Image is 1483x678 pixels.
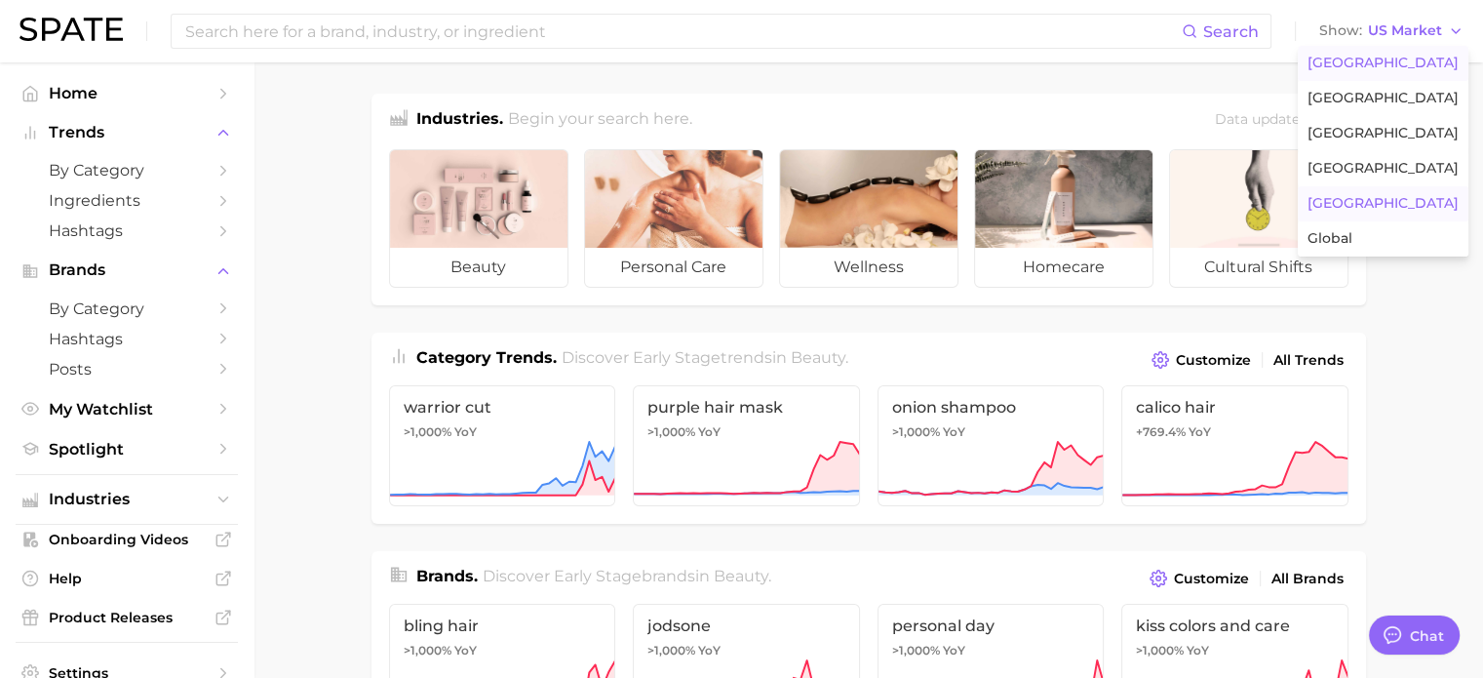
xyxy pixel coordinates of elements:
[49,299,205,318] span: by Category
[49,440,205,459] span: Spotlight
[1307,195,1459,212] span: [GEOGRAPHIC_DATA]
[416,567,478,585] span: Brands .
[892,643,940,658] span: >1,000%
[1136,617,1334,635] span: kiss colors and care
[49,609,205,626] span: Product Releases
[1145,565,1253,592] button: Customize
[1268,347,1348,374] a: All Trends
[49,570,205,587] span: Help
[1169,149,1348,288] a: cultural shifts
[16,256,238,285] button: Brands
[1176,352,1251,369] span: Customize
[892,424,940,439] span: >1,000%
[416,107,503,134] h1: Industries.
[49,161,205,179] span: by Category
[454,424,477,440] span: YoY
[389,385,616,506] a: warrior cut>1,000% YoY
[16,78,238,108] a: Home
[791,348,845,367] span: beauty
[943,424,965,440] span: YoY
[647,424,695,439] span: >1,000%
[1170,248,1347,287] span: cultural shifts
[49,531,205,548] span: Onboarding Videos
[16,216,238,246] a: Hashtags
[16,525,238,554] a: Onboarding Videos
[16,118,238,147] button: Trends
[1307,160,1459,177] span: [GEOGRAPHIC_DATA]
[49,360,205,379] span: Posts
[389,149,568,288] a: beauty
[16,354,238,384] a: Posts
[49,400,205,419] span: My Watchlist
[183,15,1182,48] input: Search here for a brand, industry, or ingredient
[584,149,763,288] a: personal care
[16,603,238,632] a: Product Releases
[1187,643,1209,658] span: YoY
[562,348,848,367] span: Discover Early Stage trends in .
[390,248,567,287] span: beauty
[1319,25,1362,36] span: Show
[585,248,762,287] span: personal care
[780,248,957,287] span: wellness
[974,149,1153,288] a: homecare
[1174,571,1249,587] span: Customize
[404,617,602,635] span: bling hair
[892,617,1090,635] span: personal day
[892,398,1090,417] span: onion shampoo
[633,385,860,506] a: purple hair mask>1,000% YoY
[16,485,238,514] button: Industries
[1368,25,1442,36] span: US Market
[508,107,692,134] h2: Begin your search here.
[1136,424,1186,439] span: +769.4%
[16,434,238,464] a: Spotlight
[1307,230,1352,247] span: Global
[483,567,771,585] span: Discover Early Stage brands in .
[647,398,845,417] span: purple hair mask
[1298,46,1468,257] div: ShowUS Market
[698,643,721,658] span: YoY
[714,567,768,585] span: beauty
[878,385,1105,506] a: onion shampoo>1,000% YoY
[1307,90,1459,106] span: [GEOGRAPHIC_DATA]
[1147,346,1255,374] button: Customize
[1136,398,1334,417] span: calico hair
[1314,19,1468,44] button: ShowUS Market
[1271,571,1344,587] span: All Brands
[49,221,205,240] span: Hashtags
[1267,566,1348,592] a: All Brands
[16,564,238,593] a: Help
[1273,352,1344,369] span: All Trends
[975,248,1152,287] span: homecare
[20,18,123,41] img: SPATE
[49,124,205,141] span: Trends
[1189,424,1211,440] span: YoY
[404,424,451,439] span: >1,000%
[16,324,238,354] a: Hashtags
[49,191,205,210] span: Ingredients
[943,643,965,658] span: YoY
[647,643,695,658] span: >1,000%
[404,643,451,658] span: >1,000%
[404,398,602,417] span: warrior cut
[16,185,238,216] a: Ingredients
[454,643,477,658] span: YoY
[16,294,238,324] a: by Category
[49,491,205,508] span: Industries
[416,348,557,367] span: Category Trends .
[1307,125,1459,141] span: [GEOGRAPHIC_DATA]
[16,155,238,185] a: by Category
[16,394,238,424] a: My Watchlist
[49,330,205,348] span: Hashtags
[1136,643,1184,658] span: >1,000%
[1203,22,1259,41] span: Search
[49,84,205,102] span: Home
[698,424,721,440] span: YoY
[1215,107,1348,134] div: Data update: [DATE]
[779,149,958,288] a: wellness
[1307,55,1459,71] span: [GEOGRAPHIC_DATA]
[49,261,205,279] span: Brands
[647,617,845,635] span: jodsone
[1121,385,1348,506] a: calico hair+769.4% YoY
